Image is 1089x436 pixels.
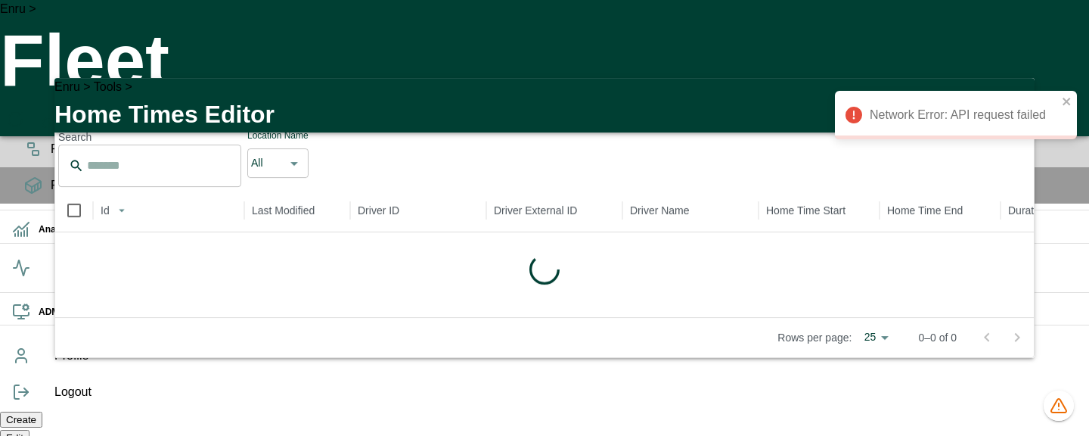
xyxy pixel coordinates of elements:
[54,96,1035,132] h1: Home Times Editor
[101,204,110,216] div: Id
[54,78,1035,96] div: Enru > Tools >
[1062,95,1072,110] button: close
[51,176,1077,195] span: Freight
[58,145,241,190] div: Search
[777,330,852,345] p: Rows per page:
[766,204,845,216] div: Home Time Start
[54,383,1077,401] span: Logout
[630,204,690,216] div: Driver Name
[1008,204,1048,216] div: Duration
[111,200,132,221] button: Sort
[39,223,1077,237] h6: Analytics
[835,91,1077,139] div: Network Error: API request failed
[358,204,399,216] div: Driver ID
[494,204,577,216] div: Driver External ID
[36,103,64,136] button: Manual Assignment
[39,305,1077,319] h6: ADMIN
[58,129,241,145] div: Search
[918,330,957,345] p: 0–0 of 0
[247,129,309,142] label: Location Name
[887,204,963,216] div: Home Time End
[51,140,1077,158] span: Fleet
[6,414,36,425] label: Create
[252,204,315,216] div: Last Modified
[251,154,284,172] div: All
[858,326,894,348] div: 25
[1044,391,1074,421] button: 1160 data issues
